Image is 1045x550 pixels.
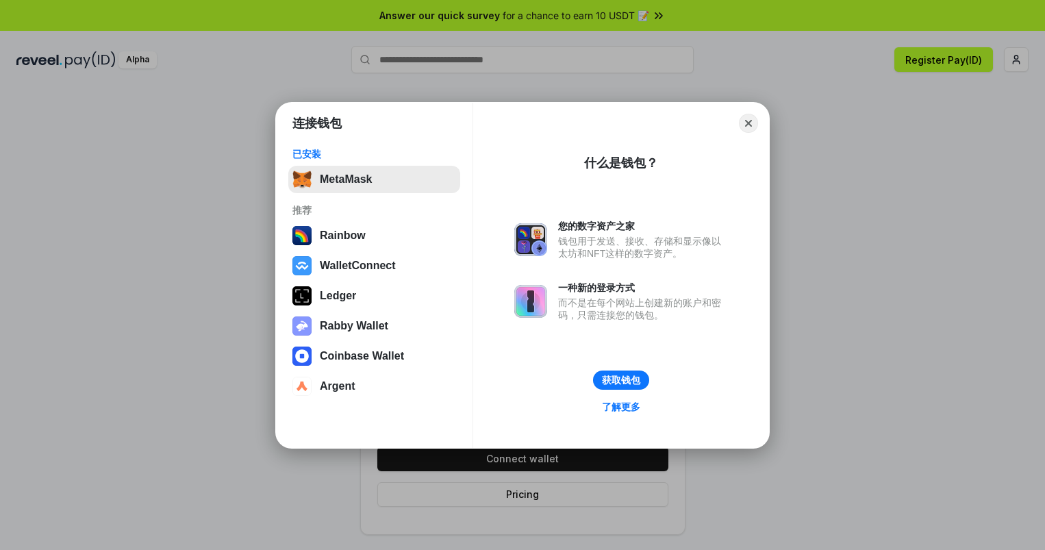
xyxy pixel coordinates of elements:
div: 一种新的登录方式 [558,282,728,294]
div: Rainbow [320,229,366,242]
a: 了解更多 [594,398,649,416]
div: 已安装 [292,148,456,160]
button: Ledger [288,282,460,310]
div: Coinbase Wallet [320,350,404,362]
div: Rabby Wallet [320,320,388,332]
h1: 连接钱包 [292,115,342,132]
div: Ledger [320,290,356,302]
div: 您的数字资产之家 [558,220,728,232]
button: WalletConnect [288,252,460,279]
div: 推荐 [292,204,456,216]
button: Close [739,114,758,133]
img: svg+xml,%3Csvg%20xmlns%3D%22http%3A%2F%2Fwww.w3.org%2F2000%2Fsvg%22%20width%3D%2228%22%20height%3... [292,286,312,305]
div: 什么是钱包？ [584,155,658,171]
div: Argent [320,380,355,392]
button: MetaMask [288,166,460,193]
button: Argent [288,373,460,400]
div: 了解更多 [602,401,640,413]
button: 获取钱包 [593,371,649,390]
div: MetaMask [320,173,372,186]
div: WalletConnect [320,260,396,272]
img: svg+xml,%3Csvg%20fill%3D%22none%22%20height%3D%2233%22%20viewBox%3D%220%200%2035%2033%22%20width%... [292,170,312,189]
img: svg+xml,%3Csvg%20width%3D%2228%22%20height%3D%2228%22%20viewBox%3D%220%200%2028%2028%22%20fill%3D... [292,256,312,275]
button: Rainbow [288,222,460,249]
img: svg+xml,%3Csvg%20xmlns%3D%22http%3A%2F%2Fwww.w3.org%2F2000%2Fsvg%22%20fill%3D%22none%22%20viewBox... [514,223,547,256]
img: svg+xml,%3Csvg%20xmlns%3D%22http%3A%2F%2Fwww.w3.org%2F2000%2Fsvg%22%20fill%3D%22none%22%20viewBox... [514,285,547,318]
button: Coinbase Wallet [288,342,460,370]
div: 获取钱包 [602,374,640,386]
div: 钱包用于发送、接收、存储和显示像以太坊和NFT这样的数字资产。 [558,235,728,260]
div: 而不是在每个网站上创建新的账户和密码，只需连接您的钱包。 [558,297,728,321]
img: svg+xml,%3Csvg%20width%3D%2228%22%20height%3D%2228%22%20viewBox%3D%220%200%2028%2028%22%20fill%3D... [292,347,312,366]
button: Rabby Wallet [288,312,460,340]
img: svg+xml,%3Csvg%20width%3D%22120%22%20height%3D%22120%22%20viewBox%3D%220%200%20120%20120%22%20fil... [292,226,312,245]
img: svg+xml,%3Csvg%20width%3D%2228%22%20height%3D%2228%22%20viewBox%3D%220%200%2028%2028%22%20fill%3D... [292,377,312,396]
img: svg+xml,%3Csvg%20xmlns%3D%22http%3A%2F%2Fwww.w3.org%2F2000%2Fsvg%22%20fill%3D%22none%22%20viewBox... [292,316,312,336]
